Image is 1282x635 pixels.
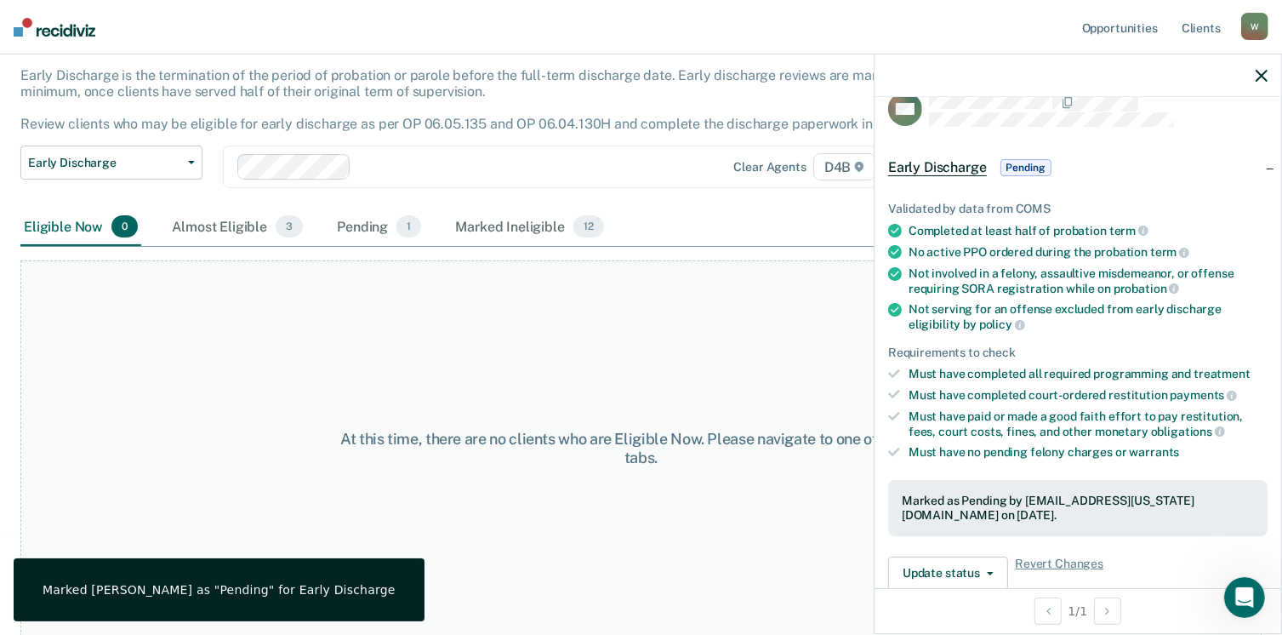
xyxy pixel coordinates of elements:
[979,317,1025,331] span: policy
[1194,367,1251,380] span: treatment
[813,153,875,180] span: D4B
[909,409,1268,438] div: Must have paid or made a good faith effort to pay restitution, fees, court costs, fines, and othe...
[909,266,1268,295] div: Not involved in a felony, assaultive misdemeanor, or offense requiring SORA registration while on
[1224,577,1265,618] iframe: Intercom live chat
[1130,445,1180,459] span: warrants
[875,140,1281,195] div: Early DischargePending
[111,215,138,237] span: 0
[909,445,1268,460] div: Must have no pending felony charges or
[888,346,1268,360] div: Requirements to check
[1171,388,1238,402] span: payments
[168,209,306,246] div: Almost Eligible
[1094,598,1121,625] button: Next Opportunity
[1241,13,1268,40] div: W
[909,244,1268,260] div: No active PPO ordered during the probation
[28,156,181,170] span: Early Discharge
[333,209,424,246] div: Pending
[888,557,1008,591] button: Update status
[1150,245,1189,259] span: term
[20,209,141,246] div: Eligible Now
[909,367,1268,381] div: Must have completed all required programming and
[902,494,1254,523] div: Marked as Pending by [EMAIL_ADDRESS][US_STATE][DOMAIN_NAME] on [DATE].
[396,215,421,237] span: 1
[875,588,1281,633] div: 1 / 1
[43,582,396,598] div: Marked [PERSON_NAME] as "Pending" for Early Discharge
[14,18,95,37] img: Recidiviz
[1151,425,1225,438] span: obligations
[909,302,1268,331] div: Not serving for an offense excluded from early discharge eligibility by
[909,387,1268,403] div: Must have completed court-ordered restitution
[20,67,935,133] p: Early Discharge is the termination of the period of probation or parole before the full-term disc...
[452,209,607,246] div: Marked Ineligible
[573,215,604,237] span: 12
[734,160,806,174] div: Clear agents
[1109,224,1148,237] span: term
[888,159,987,176] span: Early Discharge
[1000,159,1051,176] span: Pending
[331,430,951,466] div: At this time, there are no clients who are Eligible Now. Please navigate to one of the other tabs.
[1034,598,1062,625] button: Previous Opportunity
[276,215,303,237] span: 3
[1114,282,1180,295] span: probation
[888,202,1268,216] div: Validated by data from COMS
[909,223,1268,238] div: Completed at least half of probation
[1015,557,1103,591] span: Revert Changes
